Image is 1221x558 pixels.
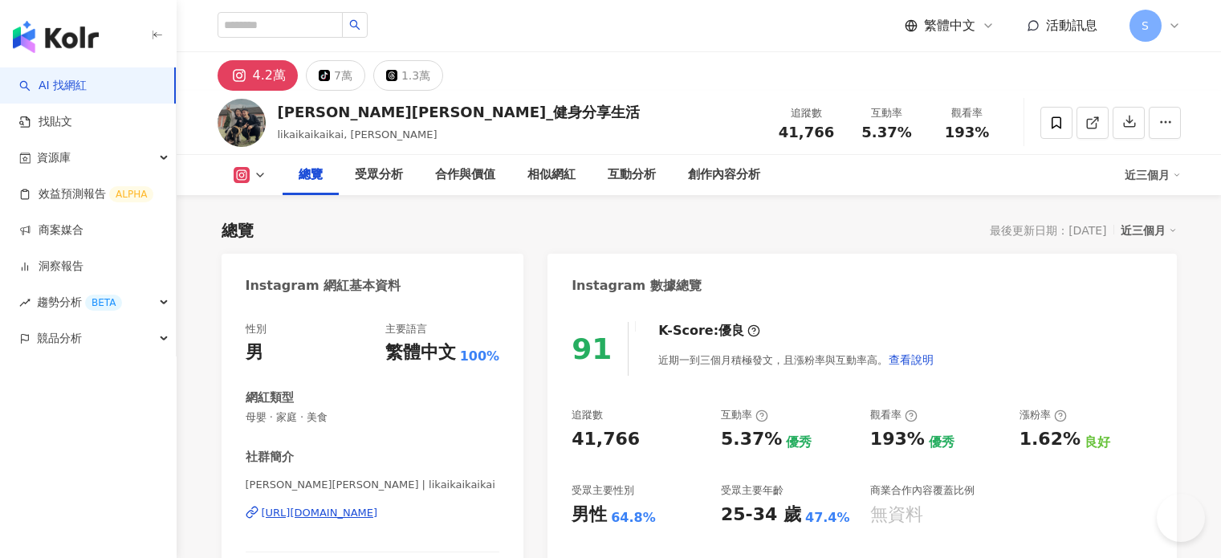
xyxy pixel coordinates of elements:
[658,344,934,376] div: 近期一到三個月積極發文，且漲粉率與互動率高。
[13,21,99,53] img: logo
[385,322,427,336] div: 主要語言
[572,503,607,527] div: 男性
[870,408,918,422] div: 觀看率
[246,449,294,466] div: 社群簡介
[401,64,430,87] div: 1.3萬
[218,99,266,147] img: KOL Avatar
[776,105,837,121] div: 追蹤數
[19,297,31,308] span: rise
[990,224,1106,237] div: 最後更新日期：[DATE]
[527,165,576,185] div: 相似網紅
[246,410,500,425] span: 母嬰 · 家庭 · 美食
[262,506,378,520] div: [URL][DOMAIN_NAME]
[19,259,83,275] a: 洞察報告
[1085,434,1110,451] div: 良好
[385,340,456,365] div: 繁體中文
[888,344,934,376] button: 查看說明
[658,322,760,340] div: K-Score :
[889,353,934,366] span: 查看說明
[608,165,656,185] div: 互動分析
[218,60,298,91] button: 4.2萬
[246,478,500,492] span: [PERSON_NAME][PERSON_NAME] | likaikaikaikai
[721,408,768,422] div: 互動率
[299,165,323,185] div: 總覽
[1046,18,1097,33] span: 活動訊息
[1121,220,1177,241] div: 近三個月
[246,340,263,365] div: 男
[572,408,603,422] div: 追蹤數
[718,322,744,340] div: 優良
[572,483,634,498] div: 受眾主要性別
[1125,162,1181,188] div: 近三個月
[786,434,812,451] div: 優秀
[721,483,783,498] div: 受眾主要年齡
[870,483,975,498] div: 商業合作內容覆蓋比例
[1020,427,1081,452] div: 1.62%
[37,320,82,356] span: 競品分析
[349,19,360,31] span: search
[805,509,850,527] div: 47.4%
[688,165,760,185] div: 創作內容分析
[572,277,702,295] div: Instagram 數據總覽
[572,332,612,365] div: 91
[721,427,782,452] div: 5.37%
[19,114,72,130] a: 找貼文
[19,78,87,94] a: searchAI 找網紅
[278,102,641,122] div: [PERSON_NAME][PERSON_NAME]_健身分享生活
[460,348,499,365] span: 100%
[306,60,365,91] button: 7萬
[246,322,267,336] div: 性別
[85,295,122,311] div: BETA
[937,105,998,121] div: 觀看率
[779,124,834,141] span: 41,766
[572,427,640,452] div: 41,766
[861,124,911,141] span: 5.37%
[611,509,656,527] div: 64.8%
[246,277,401,295] div: Instagram 網紅基本資料
[929,434,954,451] div: 優秀
[246,389,294,406] div: 網紅類型
[1157,494,1205,542] iframe: Help Scout Beacon - Open
[1020,408,1067,422] div: 漲粉率
[373,60,443,91] button: 1.3萬
[870,427,925,452] div: 193%
[278,128,438,141] span: likaikaikaikai, [PERSON_NAME]
[253,64,286,87] div: 4.2萬
[924,17,975,35] span: 繁體中文
[857,105,918,121] div: 互動率
[37,284,122,320] span: 趨勢分析
[19,186,153,202] a: 效益預測報告ALPHA
[355,165,403,185] div: 受眾分析
[334,64,352,87] div: 7萬
[19,222,83,238] a: 商案媒合
[246,506,500,520] a: [URL][DOMAIN_NAME]
[37,140,71,176] span: 資源庫
[945,124,990,141] span: 193%
[870,503,923,527] div: 無資料
[721,503,801,527] div: 25-34 歲
[1142,17,1149,35] span: S
[435,165,495,185] div: 合作與價值
[222,219,254,242] div: 總覽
